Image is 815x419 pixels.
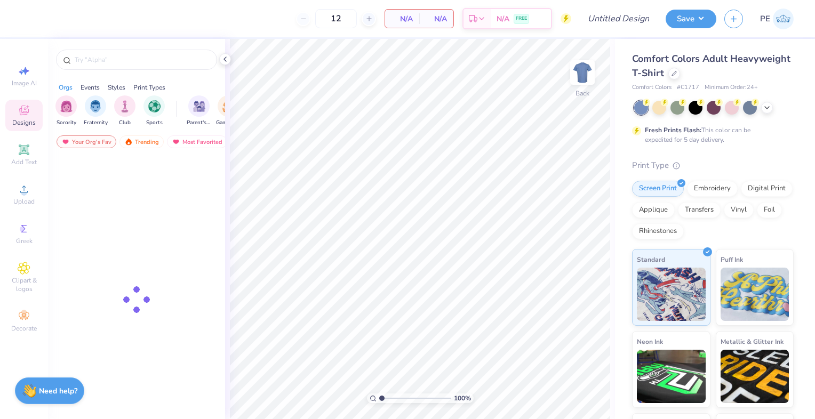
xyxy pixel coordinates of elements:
span: N/A [426,13,447,25]
div: Screen Print [632,181,684,197]
input: Untitled Design [579,8,658,29]
div: Applique [632,202,675,218]
span: Fraternity [84,119,108,127]
span: Sorority [57,119,76,127]
div: Events [81,83,100,92]
button: filter button [143,95,165,127]
img: Back [572,62,593,83]
span: Designs [12,118,36,127]
span: # C1717 [677,83,699,92]
span: Comfort Colors Adult Heavyweight T-Shirt [632,52,790,79]
img: Puff Ink [721,268,789,321]
div: Foil [757,202,782,218]
div: Most Favorited [167,135,227,148]
div: filter for Sorority [55,95,77,127]
div: Vinyl [724,202,754,218]
input: Try "Alpha" [74,54,210,65]
img: Metallic & Glitter Ink [721,350,789,403]
div: filter for Parent's Weekend [187,95,211,127]
span: Upload [13,197,35,206]
span: Add Text [11,158,37,166]
span: Image AI [12,79,37,87]
div: filter for Sports [143,95,165,127]
div: filter for Game Day [216,95,241,127]
span: Parent's Weekend [187,119,211,127]
div: filter for Club [114,95,135,127]
span: Metallic & Glitter Ink [721,336,784,347]
div: Your Org's Fav [57,135,116,148]
button: filter button [55,95,77,127]
span: Game Day [216,119,241,127]
button: filter button [84,95,108,127]
button: filter button [114,95,135,127]
a: PE [760,9,794,29]
img: Neon Ink [637,350,706,403]
div: Trending [119,135,164,148]
span: N/A [497,13,509,25]
span: FREE [516,15,527,22]
div: filter for Fraternity [84,95,108,127]
div: Rhinestones [632,223,684,239]
button: filter button [216,95,241,127]
img: Standard [637,268,706,321]
img: most_fav.gif [61,138,70,146]
img: Sports Image [148,100,161,112]
span: Puff Ink [721,254,743,265]
img: Parent's Weekend Image [193,100,205,112]
span: PE [760,13,770,25]
img: trending.gif [124,138,133,146]
img: Game Day Image [222,100,235,112]
button: filter button [187,95,211,127]
strong: Need help? [39,386,77,396]
span: Neon Ink [637,336,663,347]
div: Orgs [59,83,73,92]
img: Sorority Image [60,100,73,112]
strong: Fresh Prints Flash: [645,126,701,134]
img: Paige Edwards [773,9,794,29]
span: Standard [637,254,665,265]
span: Clipart & logos [5,276,43,293]
div: Print Type [632,159,794,172]
button: Save [666,10,716,28]
img: most_fav.gif [172,138,180,146]
div: Embroidery [687,181,738,197]
span: 100 % [454,393,471,403]
div: Back [576,88,589,98]
span: N/A [391,13,413,25]
span: Comfort Colors [632,83,672,92]
span: Greek [16,237,33,245]
span: Decorate [11,324,37,333]
span: Club [119,119,131,127]
span: Minimum Order: 24 + [705,83,758,92]
div: This color can be expedited for 5 day delivery. [645,125,776,144]
img: Fraternity Image [90,100,101,112]
div: Digital Print [741,181,793,197]
div: Transfers [678,202,721,218]
img: Club Image [119,100,131,112]
span: Sports [146,119,163,127]
div: Print Types [133,83,165,92]
input: – – [315,9,357,28]
div: Styles [108,83,125,92]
